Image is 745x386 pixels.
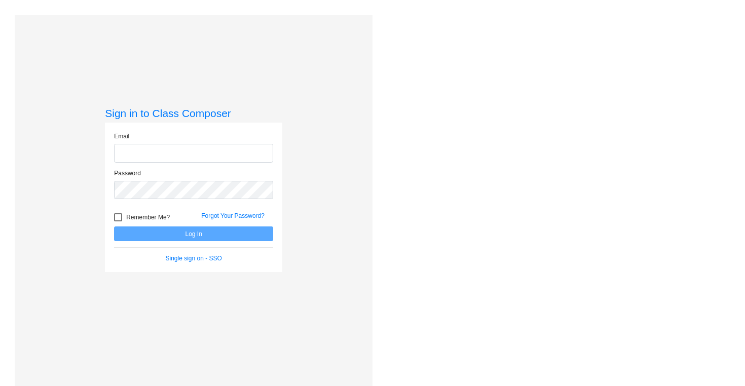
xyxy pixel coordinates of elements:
[166,255,222,262] a: Single sign on - SSO
[201,212,265,219] a: Forgot Your Password?
[114,169,141,178] label: Password
[126,211,170,223] span: Remember Me?
[114,226,273,241] button: Log In
[105,107,282,120] h3: Sign in to Class Composer
[114,132,129,141] label: Email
